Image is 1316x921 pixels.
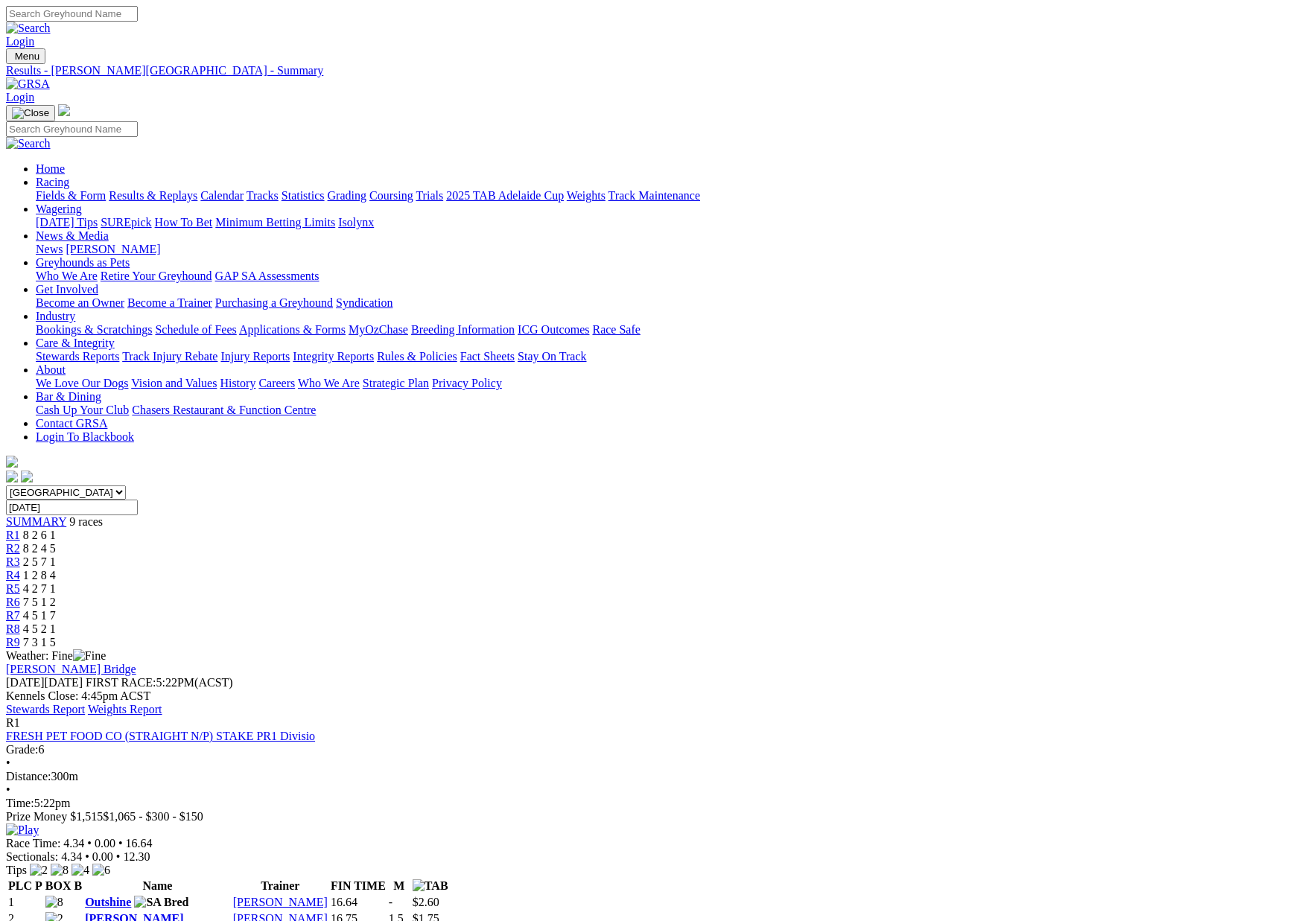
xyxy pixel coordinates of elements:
[36,296,1310,310] div: Get Involved
[377,350,457,363] a: Rules & Policies
[23,636,56,648] span: 7 3 1 5
[363,377,429,389] a: Strategic Plan
[122,350,217,363] a: Track Injury Rebate
[592,323,640,336] a: Race Safe
[23,582,56,595] span: 4 2 7 1
[6,636,20,648] a: R9
[6,622,20,635] a: R8
[6,48,45,64] button: Toggle navigation
[23,542,56,555] span: 8 2 4 5
[12,107,49,119] img: Close
[6,500,138,515] input: Select date
[36,417,107,430] a: Contact GRSA
[6,743,39,756] span: Grade:
[103,810,203,823] span: $1,065 - $300 - $150
[36,243,63,255] a: News
[36,176,69,188] a: Racing
[6,716,20,729] span: R1
[282,189,325,202] a: Statistics
[155,216,213,229] a: How To Bet
[36,404,129,416] a: Cash Up Your Club
[416,189,443,202] a: Trials
[71,864,89,877] img: 4
[239,323,346,336] a: Applications & Forms
[6,596,20,608] a: R6
[6,137,51,150] img: Search
[36,377,128,389] a: We Love Our Dogs
[330,879,387,893] th: FIN TIME
[413,896,439,908] span: $2.60
[6,105,55,121] button: Toggle navigation
[36,283,98,296] a: Get Involved
[92,864,110,877] img: 6
[6,609,20,622] a: R7
[58,104,70,116] img: logo-grsa-white.png
[23,569,56,581] span: 1 2 8 4
[23,596,56,608] span: 7 5 1 2
[330,895,387,910] td: 16.64
[432,377,502,389] a: Privacy Policy
[6,730,315,742] a: FRESH PET FOOD CO (STRAIGHT N/P) STAKE PR1 Divisio
[411,323,515,336] a: Breeding Information
[293,350,374,363] a: Integrity Reports
[116,850,121,863] span: •
[95,837,115,850] span: 0.00
[8,879,32,892] span: PLC
[74,879,82,892] span: B
[134,896,188,909] img: SA Bred
[6,91,34,103] a: Login
[36,350,119,363] a: Stewards Reports
[215,270,320,282] a: GAP SA Assessments
[6,64,1310,77] a: Results - [PERSON_NAME][GEOGRAPHIC_DATA] - Summary
[36,189,106,202] a: Fields & Form
[220,350,290,363] a: Injury Reports
[6,649,106,662] span: Weather: Fine
[6,663,136,675] a: [PERSON_NAME] Bridge
[126,837,153,850] span: 16.64
[36,216,1310,229] div: Wagering
[413,879,448,893] img: TAB
[6,850,58,863] span: Sectionals:
[6,515,66,528] a: SUMMARY
[6,743,1310,756] div: 6
[36,216,98,229] a: [DATE] Tips
[85,896,131,908] a: Outshine
[460,350,515,363] a: Fact Sheets
[518,350,586,363] a: Stay On Track
[6,783,10,796] span: •
[6,569,20,581] a: R4
[36,363,66,376] a: About
[336,296,392,309] a: Syndication
[23,529,56,541] span: 8 2 6 1
[608,189,700,202] a: Track Maintenance
[36,203,82,215] a: Wagering
[6,837,60,850] span: Race Time:
[88,703,162,716] a: Weights Report
[6,676,83,689] span: [DATE]
[36,270,1310,283] div: Greyhounds as Pets
[36,229,109,242] a: News & Media
[36,162,65,175] a: Home
[6,35,34,48] a: Login
[518,323,589,336] a: ICG Outcomes
[127,296,212,309] a: Become a Trainer
[6,529,20,541] a: R1
[6,703,85,716] a: Stewards Report
[233,896,328,908] a: [PERSON_NAME]
[6,542,20,555] span: R2
[36,296,124,309] a: Become an Owner
[6,582,20,595] a: R5
[6,121,138,137] input: Search
[23,622,56,635] span: 4 5 2 1
[118,837,123,850] span: •
[6,6,138,22] input: Search
[155,323,236,336] a: Schedule of Fees
[73,649,106,663] img: Fine
[215,216,335,229] a: Minimum Betting Limits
